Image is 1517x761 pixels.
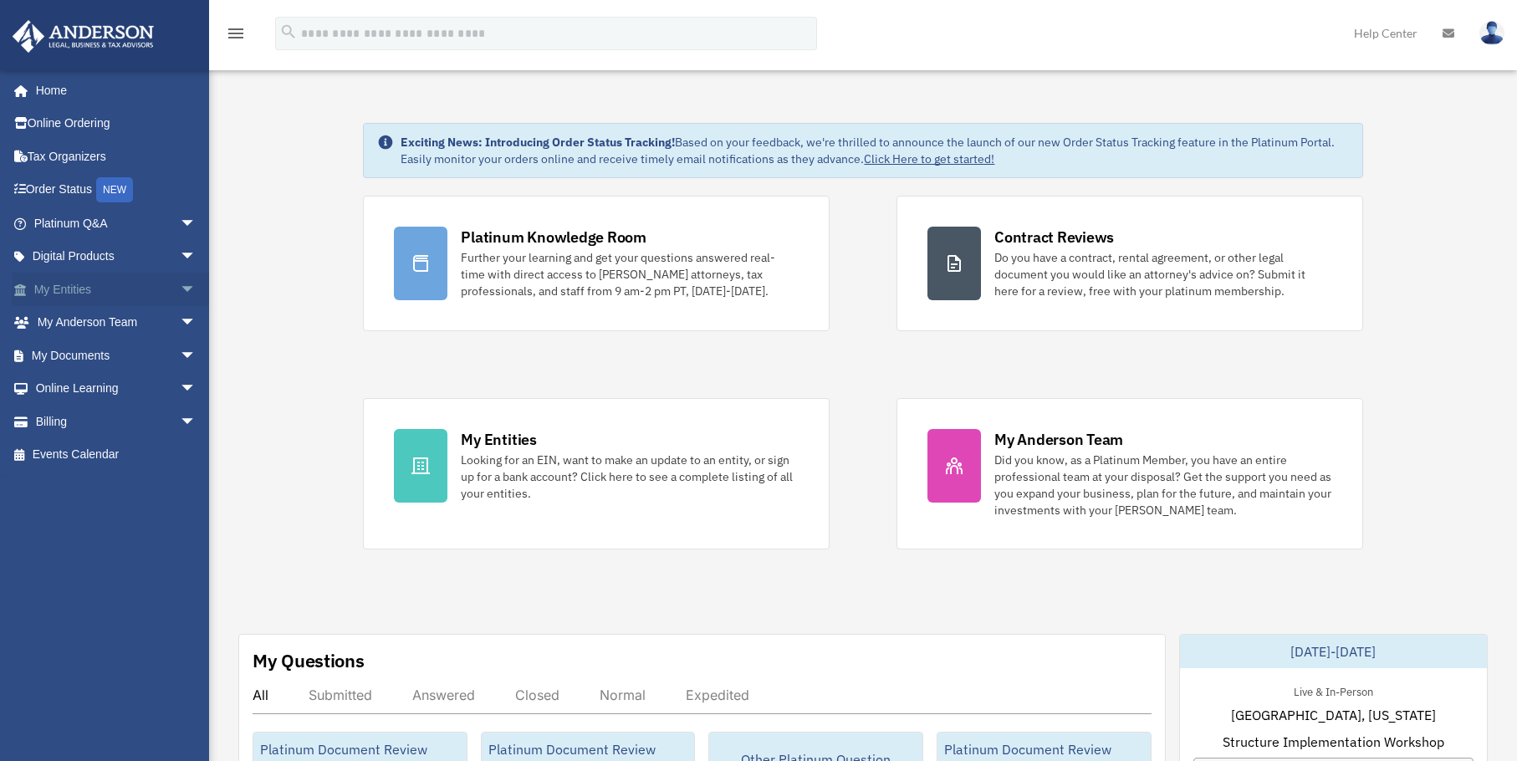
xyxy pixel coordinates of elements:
a: My Entities Looking for an EIN, want to make an update to an entity, or sign up for a bank accoun... [363,398,830,549]
span: arrow_drop_down [180,306,213,340]
div: My Anderson Team [994,429,1123,450]
a: My Anderson Team Did you know, as a Platinum Member, you have an entire professional team at your... [896,398,1363,549]
strong: Exciting News: Introducing Order Status Tracking! [401,135,675,150]
a: Contract Reviews Do you have a contract, rental agreement, or other legal document you would like... [896,196,1363,331]
div: [DATE]-[DATE] [1180,635,1488,668]
div: Do you have a contract, rental agreement, or other legal document you would like an attorney's ad... [994,249,1332,299]
a: My Anderson Teamarrow_drop_down [12,306,222,340]
span: arrow_drop_down [180,372,213,406]
i: search [279,23,298,41]
a: Home [12,74,213,107]
div: Did you know, as a Platinum Member, you have an entire professional team at your disposal? Get th... [994,452,1332,518]
a: My Documentsarrow_drop_down [12,339,222,372]
a: Platinum Knowledge Room Further your learning and get your questions answered real-time with dire... [363,196,830,331]
div: Platinum Knowledge Room [461,227,646,248]
div: Live & In-Person [1280,682,1387,699]
span: [GEOGRAPHIC_DATA], [US_STATE] [1231,705,1436,725]
div: NEW [96,177,133,202]
div: My Questions [253,648,365,673]
span: arrow_drop_down [180,240,213,274]
a: Billingarrow_drop_down [12,405,222,438]
div: Contract Reviews [994,227,1114,248]
a: menu [226,29,246,43]
a: Online Ordering [12,107,222,140]
a: Events Calendar [12,438,222,472]
div: Further your learning and get your questions answered real-time with direct access to [PERSON_NAM... [461,249,799,299]
a: Click Here to get started! [864,151,994,166]
a: Tax Organizers [12,140,222,173]
a: Digital Productsarrow_drop_down [12,240,222,273]
div: Based on your feedback, we're thrilled to announce the launch of our new Order Status Tracking fe... [401,134,1348,167]
a: Platinum Q&Aarrow_drop_down [12,207,222,240]
a: Online Learningarrow_drop_down [12,372,222,406]
div: Closed [515,687,559,703]
div: My Entities [461,429,536,450]
div: Submitted [309,687,372,703]
div: Looking for an EIN, want to make an update to an entity, or sign up for a bank account? Click her... [461,452,799,502]
div: All [253,687,268,703]
i: menu [226,23,246,43]
span: arrow_drop_down [180,339,213,373]
div: Answered [412,687,475,703]
a: Order StatusNEW [12,173,222,207]
a: My Entitiesarrow_drop_down [12,273,222,306]
span: arrow_drop_down [180,273,213,307]
span: Structure Implementation Workshop [1223,732,1444,752]
div: Expedited [686,687,749,703]
span: arrow_drop_down [180,207,213,241]
span: arrow_drop_down [180,405,213,439]
img: Anderson Advisors Platinum Portal [8,20,159,53]
div: Normal [600,687,646,703]
img: User Pic [1479,21,1504,45]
